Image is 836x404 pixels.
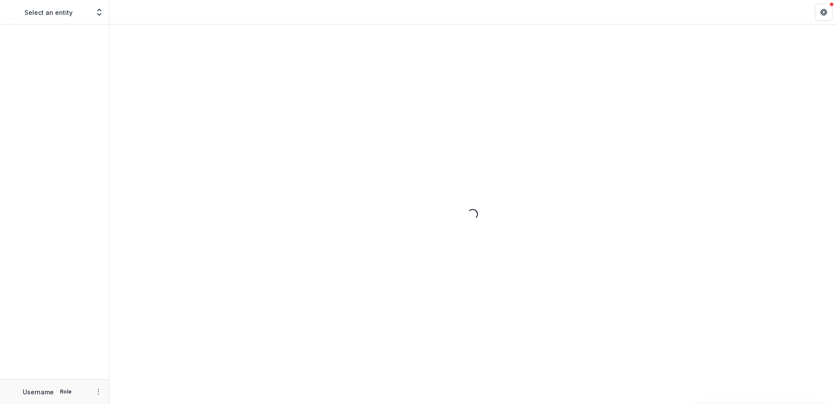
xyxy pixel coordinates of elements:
p: Role [57,388,74,396]
p: Select an entity [24,8,73,17]
button: Open entity switcher [93,3,105,21]
p: Username [23,387,54,397]
button: More [93,387,104,397]
button: Get Help [815,3,833,21]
